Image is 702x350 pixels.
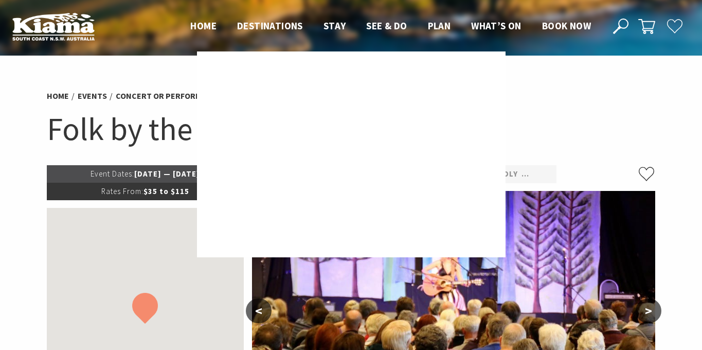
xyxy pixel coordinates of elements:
[116,91,222,101] a: Concert or Performance
[190,20,217,32] span: Home
[521,168,567,181] a: #Featured
[12,12,95,41] img: Kiama Logo
[78,91,107,101] a: Events
[47,183,244,200] p: $35 to $115
[366,20,407,32] span: See & Do
[237,20,303,32] span: Destinations
[47,165,244,183] p: [DATE] — [DATE]
[428,20,451,32] span: Plan
[542,20,591,32] span: Book now
[323,20,346,32] span: Stay
[197,51,506,257] img: blank image
[47,91,69,101] a: Home
[91,169,134,179] span: Event Dates:
[101,186,143,196] span: Rates From:
[636,299,661,323] button: >
[47,108,656,150] h1: Folk by the Sea – Kiama
[246,299,272,323] button: <
[180,18,601,35] nav: Main Menu
[471,20,521,32] span: What’s On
